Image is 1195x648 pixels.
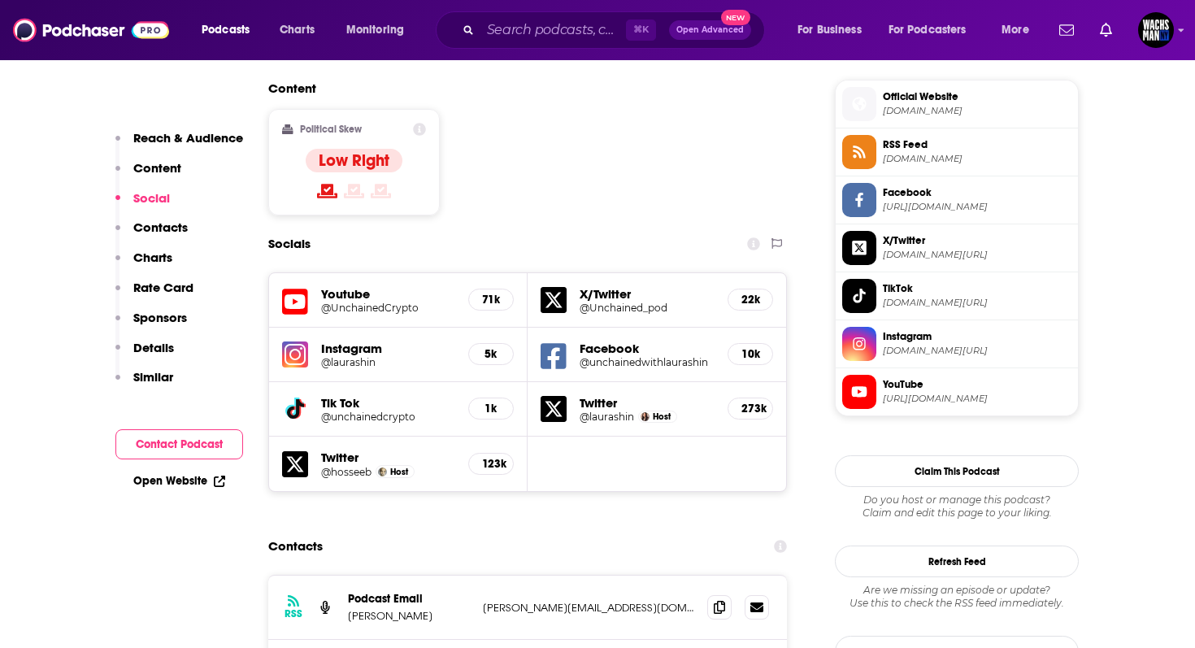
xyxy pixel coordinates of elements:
h5: 123k [482,457,500,471]
button: Open AdvancedNew [669,20,751,40]
span: Podcasts [202,19,250,41]
a: @unchainedwithlaurashin [580,356,715,368]
a: Show notifications dropdown [1093,16,1119,44]
a: Official Website[DOMAIN_NAME] [842,87,1071,121]
button: open menu [335,17,425,43]
a: Show notifications dropdown [1053,16,1080,44]
button: Content [115,160,181,190]
span: unchainedpodcast.com [883,105,1071,117]
p: Content [133,160,181,176]
a: @hosseeb [321,466,372,478]
h5: Youtube [321,286,455,302]
a: Open Website [133,474,225,488]
p: Rate Card [133,280,193,295]
span: Official Website [883,89,1071,104]
span: Instagram [883,329,1071,344]
h5: Twitter [580,395,715,411]
span: More [1002,19,1029,41]
img: Haseeb Qureshi [378,468,387,476]
span: instagram.com/laurashin [883,345,1071,357]
button: Rate Card [115,280,193,310]
button: Claim This Podcast [835,455,1079,487]
p: Charts [133,250,172,265]
p: Details [133,340,174,355]
p: Similar [133,369,173,385]
span: Host [653,411,671,422]
h4: Low Right [319,150,389,171]
p: [PERSON_NAME] [348,609,470,623]
span: New [721,10,750,25]
span: Open Advanced [676,26,744,34]
a: @unchainedcrypto [321,411,455,423]
a: @UnchainedCrypto [321,302,455,314]
span: Logged in as WachsmanNY [1138,12,1174,48]
span: Charts [280,19,315,41]
div: Are we missing an episode or update? Use this to check the RSS feed immediately. [835,584,1079,610]
span: YouTube [883,377,1071,392]
h5: 22k [741,293,759,307]
button: Similar [115,369,173,399]
a: @Unchained_pod [580,302,715,314]
span: For Business [797,19,862,41]
button: Charts [115,250,172,280]
h5: Facebook [580,341,715,356]
p: Sponsors [133,310,187,325]
a: @laurashin [321,356,455,368]
a: Charts [269,17,324,43]
span: Host [390,467,408,477]
span: tiktok.com/@unchainedcrypto [883,297,1071,309]
p: Podcast Email [348,592,470,606]
a: RSS Feed[DOMAIN_NAME] [842,135,1071,169]
h2: Socials [268,228,311,259]
img: iconImage [282,341,308,367]
button: open menu [878,17,990,43]
button: Social [115,190,170,220]
h5: Tik Tok [321,395,455,411]
button: Refresh Feed [835,546,1079,577]
input: Search podcasts, credits, & more... [480,17,626,43]
button: Details [115,340,174,370]
a: Instagram[DOMAIN_NAME][URL] [842,327,1071,361]
div: Claim and edit this page to your liking. [835,494,1079,520]
img: Laura Shin [641,412,650,421]
img: User Profile [1138,12,1174,48]
button: open menu [786,17,882,43]
div: Search podcasts, credits, & more... [451,11,780,49]
button: open menu [190,17,271,43]
a: YouTube[URL][DOMAIN_NAME] [842,375,1071,409]
span: For Podcasters [889,19,967,41]
span: https://www.youtube.com/@UnchainedCrypto [883,393,1071,405]
button: Contacts [115,220,188,250]
span: Facebook [883,185,1071,200]
p: [PERSON_NAME][EMAIL_ADDRESS][DOMAIN_NAME] [483,601,694,615]
h2: Political Skew [300,124,362,135]
h5: 71k [482,293,500,307]
h5: 10k [741,347,759,361]
span: RSS Feed [883,137,1071,152]
span: feeds.megaphone.fm [883,153,1071,165]
p: Contacts [133,220,188,235]
span: ⌘ K [626,20,656,41]
h2: Content [268,80,774,96]
h5: Instagram [321,341,455,356]
button: open menu [990,17,1049,43]
h5: 5k [482,347,500,361]
a: X/Twitter[DOMAIN_NAME][URL] [842,231,1071,265]
button: Reach & Audience [115,130,243,160]
p: Reach & Audience [133,130,243,146]
img: Podchaser - Follow, Share and Rate Podcasts [13,15,169,46]
a: Facebook[URL][DOMAIN_NAME] [842,183,1071,217]
h3: RSS [285,607,302,620]
h5: 273k [741,402,759,415]
span: twitter.com/Unchained_pod [883,249,1071,261]
a: @laurashin [580,411,634,423]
